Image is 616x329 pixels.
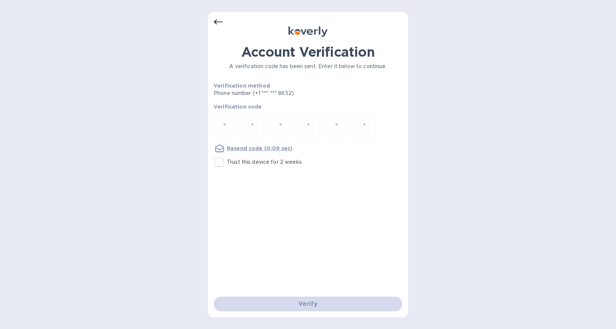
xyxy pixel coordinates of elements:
[227,158,302,166] p: Trust this device for 2 weeks
[214,44,402,60] h1: Account Verification
[227,145,293,151] u: Resend code (0:09 sec)
[214,89,350,97] p: Phone number (+1 *** *** 8652)
[214,83,270,89] b: Verification method
[214,103,402,110] p: Verification code
[214,63,402,70] p: A verification code has been sent. Enter it below to continue.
